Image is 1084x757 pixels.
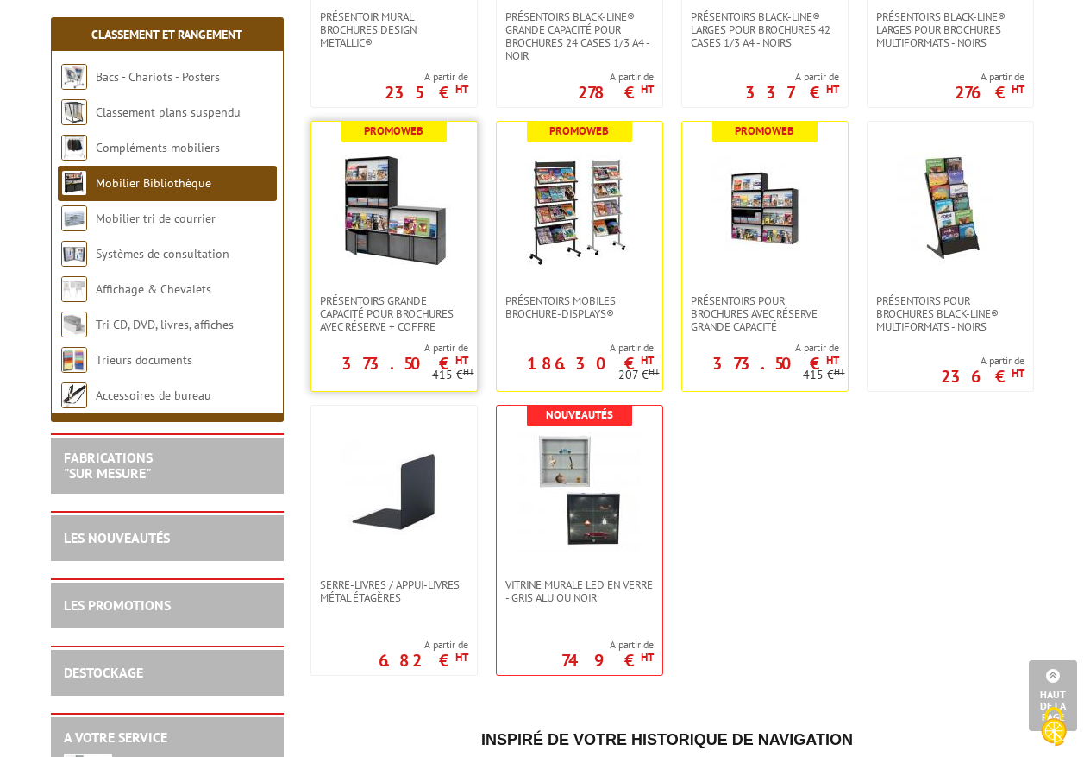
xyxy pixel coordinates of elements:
img: Présentoirs pour Brochures avec réserve Grande capacité [705,148,825,268]
p: 373.50 € [341,358,468,369]
a: Mobilier tri de courrier [96,211,216,226]
img: Bacs - Chariots - Posters [61,64,87,90]
b: Promoweb [549,123,609,138]
sup: HT [826,82,839,97]
h2: A votre service [64,730,271,746]
span: Serre-livres / Appui-livres métal étagères [320,578,468,604]
sup: HT [641,650,654,665]
a: Tri CD, DVD, livres, affiches [96,317,234,332]
span: Présentoirs pour Brochures avec réserve Grande capacité [691,294,839,333]
sup: HT [649,365,660,377]
span: Présentoirs Black-Line® larges pour brochures multiformats - Noirs [876,10,1024,49]
a: Présentoirs grande capacité pour brochures avec réserve + coffre [311,294,477,333]
img: Accessoires de bureau [61,382,87,408]
sup: HT [1012,366,1024,381]
p: 749 € [561,655,654,666]
span: Présentoirs Black-Line® larges pour brochures 42 cases 1/3 A4 - Noirs [691,10,839,49]
img: Présentoirs mobiles Brochure-Displays® [519,148,640,268]
span: A partir de [682,341,839,355]
a: Bacs - Chariots - Posters [96,69,220,85]
a: Affichage & Chevalets [96,281,211,297]
img: Trieurs documents [61,347,87,373]
a: Classement et Rangement [91,27,242,42]
span: A partir de [955,70,1024,84]
img: Compléments mobiliers [61,135,87,161]
img: Tri CD, DVD, livres, affiches [61,312,87,337]
img: Mobilier tri de courrier [61,205,87,231]
sup: HT [641,353,654,368]
a: Vitrine Murale LED en verre - GRIS ALU OU NOIR [497,578,662,604]
a: Présentoir mural brochures Design Metallic® [311,10,477,49]
a: Présentoirs mobiles Brochure-Displays® [497,294,662,320]
img: Serre-livres / Appui-livres métal étagères [334,432,454,552]
a: FABRICATIONS"Sur Mesure" [64,449,153,482]
sup: HT [641,82,654,97]
b: Promoweb [364,123,423,138]
span: A partir de [311,341,468,355]
span: Présentoirs pour Brochures Black-Line® multiformats - Noirs [876,294,1024,333]
a: DESTOCKAGE [64,664,143,681]
sup: HT [455,353,468,368]
img: Cookies (fenêtre modale) [1032,705,1075,748]
span: Présentoirs mobiles Brochure-Displays® [505,294,654,320]
img: Présentoirs pour Brochures Black-Line® multiformats - Noirs [890,148,1011,268]
sup: HT [463,365,474,377]
a: Trieurs documents [96,352,192,368]
a: Accessoires de bureau [96,388,211,403]
a: Haut de la page [1029,660,1077,731]
button: Cookies (fenêtre modale) [1024,698,1084,757]
sup: HT [455,82,468,97]
img: Présentoirs grande capacité pour brochures avec réserve + coffre [334,148,454,268]
p: 415 € [803,369,845,382]
p: 235 € [385,87,468,98]
a: Présentoirs pour Brochures Black-Line® multiformats - Noirs [868,294,1033,333]
p: 276 € [955,87,1024,98]
img: Mobilier Bibliothèque [61,170,87,196]
img: Vitrine Murale LED en verre - GRIS ALU OU NOIR [519,432,640,552]
span: A partir de [385,70,468,84]
span: Vitrine Murale LED en verre - GRIS ALU OU NOIR [505,578,654,604]
p: 373.50 € [712,358,839,369]
p: 278 € [578,87,654,98]
a: Compléments mobiliers [96,140,220,155]
span: Présentoirs Black-Line® grande capacité pour brochures 24 cases 1/3 A4 - noir [505,10,654,62]
a: Présentoirs Black-Line® larges pour brochures multiformats - Noirs [868,10,1033,49]
sup: HT [826,353,839,368]
span: A partir de [745,70,839,84]
span: A partir de [497,341,654,355]
a: Présentoirs Black-Line® grande capacité pour brochures 24 cases 1/3 A4 - noir [497,10,662,62]
p: 337 € [745,87,839,98]
p: 186.30 € [527,358,654,369]
span: Inspiré de votre historique de navigation [481,731,853,748]
b: Nouveautés [546,407,613,422]
img: Affichage & Chevalets [61,276,87,302]
a: LES NOUVEAUTÉS [64,529,170,546]
a: Mobilier Bibliothèque [96,175,211,191]
span: Présentoirs grande capacité pour brochures avec réserve + coffre [320,294,468,333]
sup: HT [1012,82,1024,97]
sup: HT [455,650,468,665]
a: Serre-livres / Appui-livres métal étagères [311,578,477,604]
p: 236 € [941,371,1024,382]
span: A partir de [379,638,468,652]
span: Présentoir mural brochures Design Metallic® [320,10,468,49]
a: Présentoirs Black-Line® larges pour brochures 42 cases 1/3 A4 - Noirs [682,10,848,49]
b: Promoweb [735,123,794,138]
span: A partir de [578,70,654,84]
img: Systèmes de consultation [61,241,87,267]
span: A partir de [941,354,1024,368]
p: 415 € [432,369,474,382]
p: 207 € [618,369,660,382]
p: 6.82 € [379,655,468,666]
a: Classement plans suspendu [96,104,241,120]
a: LES PROMOTIONS [64,596,171,614]
span: A partir de [561,638,654,652]
sup: HT [834,365,845,377]
a: Systèmes de consultation [96,246,229,262]
img: Classement plans suspendu [61,99,87,125]
a: Présentoirs pour Brochures avec réserve Grande capacité [682,294,848,333]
